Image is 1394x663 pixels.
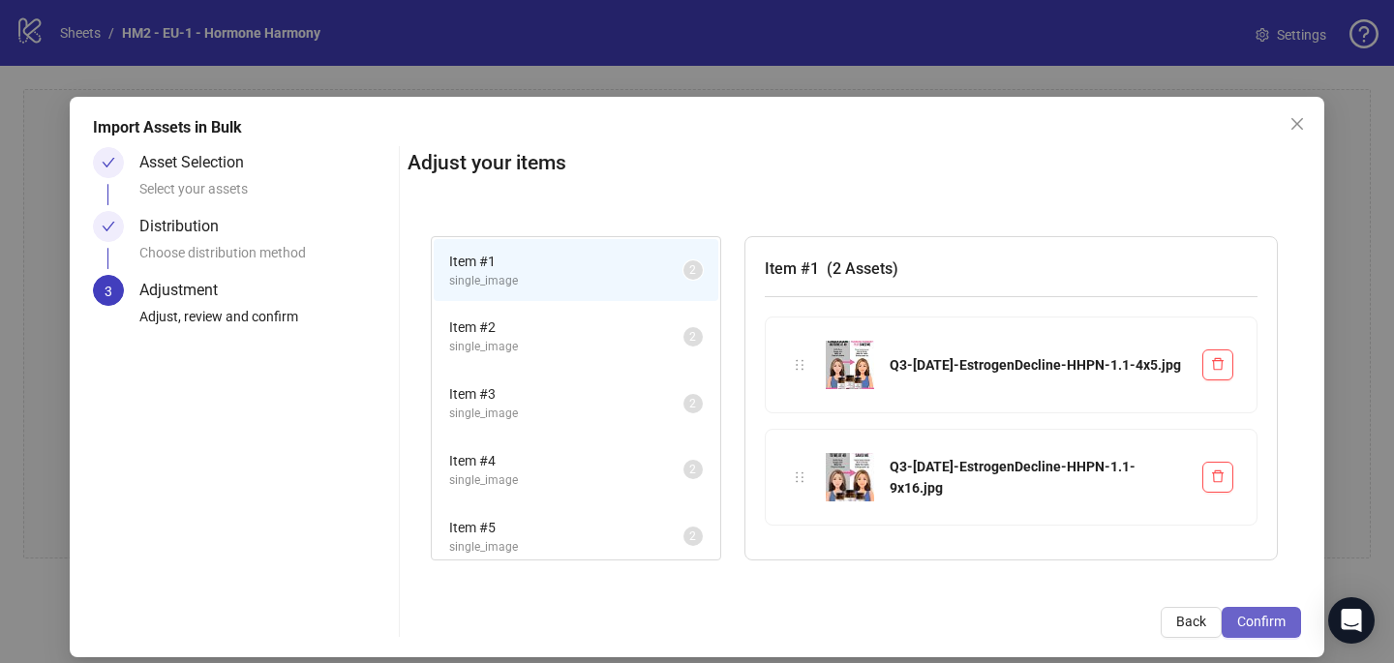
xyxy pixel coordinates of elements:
span: single_image [449,405,683,423]
span: ( 2 Assets ) [827,259,898,278]
sup: 2 [683,260,703,280]
sup: 2 [683,460,703,479]
sup: 2 [683,527,703,546]
sup: 2 [683,327,703,347]
span: single_image [449,272,683,290]
button: Delete [1202,462,1233,493]
span: close [1289,116,1305,132]
span: delete [1211,469,1225,483]
span: 3 [105,284,112,299]
span: 2 [689,529,696,543]
span: Item # 3 [449,383,683,405]
span: check [102,156,115,169]
span: holder [793,470,806,484]
div: holder [789,467,810,488]
span: single_image [449,538,683,557]
span: holder [793,358,806,372]
button: Delete [1202,349,1233,380]
div: Adjustment [139,275,233,306]
div: Q3-[DATE]-EstrogenDecline-HHPN-1.1-4x5.jpg [890,354,1187,376]
span: single_image [449,471,683,490]
span: Item # 2 [449,316,683,338]
div: Adjust, review and confirm [139,306,391,339]
button: Close [1282,108,1313,139]
span: 2 [689,397,696,410]
span: 2 [689,463,696,476]
span: delete [1211,357,1225,371]
span: Item # 4 [449,450,683,471]
span: Item # 5 [449,517,683,538]
span: Confirm [1237,614,1286,629]
div: Choose distribution method [139,242,391,275]
div: Asset Selection [139,147,259,178]
div: Select your assets [139,178,391,211]
img: Q3-09-SEP-2025-EstrogenDecline-HHPN-1.1-9x16.jpg [826,453,874,501]
sup: 2 [683,394,703,413]
div: Open Intercom Messenger [1328,597,1375,644]
div: Import Assets in Bulk [93,116,1301,139]
img: Q3-09-SEP-2025-EstrogenDecline-HHPN-1.1-4x5.jpg [826,341,874,389]
button: Back [1161,607,1222,638]
span: 2 [689,330,696,344]
div: holder [789,354,810,376]
h2: Adjust your items [408,147,1301,179]
h3: Item # 1 [765,256,1258,281]
div: Distribution [139,211,234,242]
span: check [102,220,115,233]
span: Back [1176,614,1206,629]
button: Confirm [1222,607,1301,638]
span: single_image [449,338,683,356]
div: Q3-[DATE]-EstrogenDecline-HHPN-1.1-9x16.jpg [890,456,1187,498]
span: Item # 1 [449,251,683,272]
span: 2 [689,263,696,277]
